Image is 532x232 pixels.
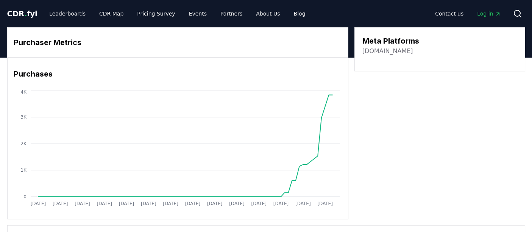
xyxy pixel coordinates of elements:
[14,37,342,48] h3: Purchaser Metrics
[43,7,311,20] nav: Main
[20,89,27,95] tspan: 4K
[273,201,289,206] tspan: [DATE]
[185,201,200,206] tspan: [DATE]
[362,35,419,47] h3: Meta Platforms
[429,7,507,20] nav: Main
[207,201,223,206] tspan: [DATE]
[163,201,178,206] tspan: [DATE]
[183,7,213,20] a: Events
[362,47,413,56] a: [DOMAIN_NAME]
[471,7,507,20] a: Log in
[14,68,342,80] h3: Purchases
[20,141,27,146] tspan: 2K
[141,201,156,206] tspan: [DATE]
[24,9,27,18] span: .
[75,201,90,206] tspan: [DATE]
[97,201,112,206] tspan: [DATE]
[477,10,501,17] span: Log in
[30,201,46,206] tspan: [DATE]
[20,114,27,120] tspan: 3K
[43,7,92,20] a: Leaderboards
[7,9,37,18] span: CDR fyi
[251,201,267,206] tspan: [DATE]
[7,8,37,19] a: CDR.fyi
[288,7,312,20] a: Blog
[119,201,134,206] tspan: [DATE]
[250,7,286,20] a: About Us
[23,194,27,199] tspan: 0
[52,201,68,206] tspan: [DATE]
[229,201,245,206] tspan: [DATE]
[131,7,181,20] a: Pricing Survey
[20,168,27,173] tspan: 1K
[214,7,248,20] a: Partners
[317,201,333,206] tspan: [DATE]
[295,201,311,206] tspan: [DATE]
[93,7,129,20] a: CDR Map
[429,7,470,20] a: Contact us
